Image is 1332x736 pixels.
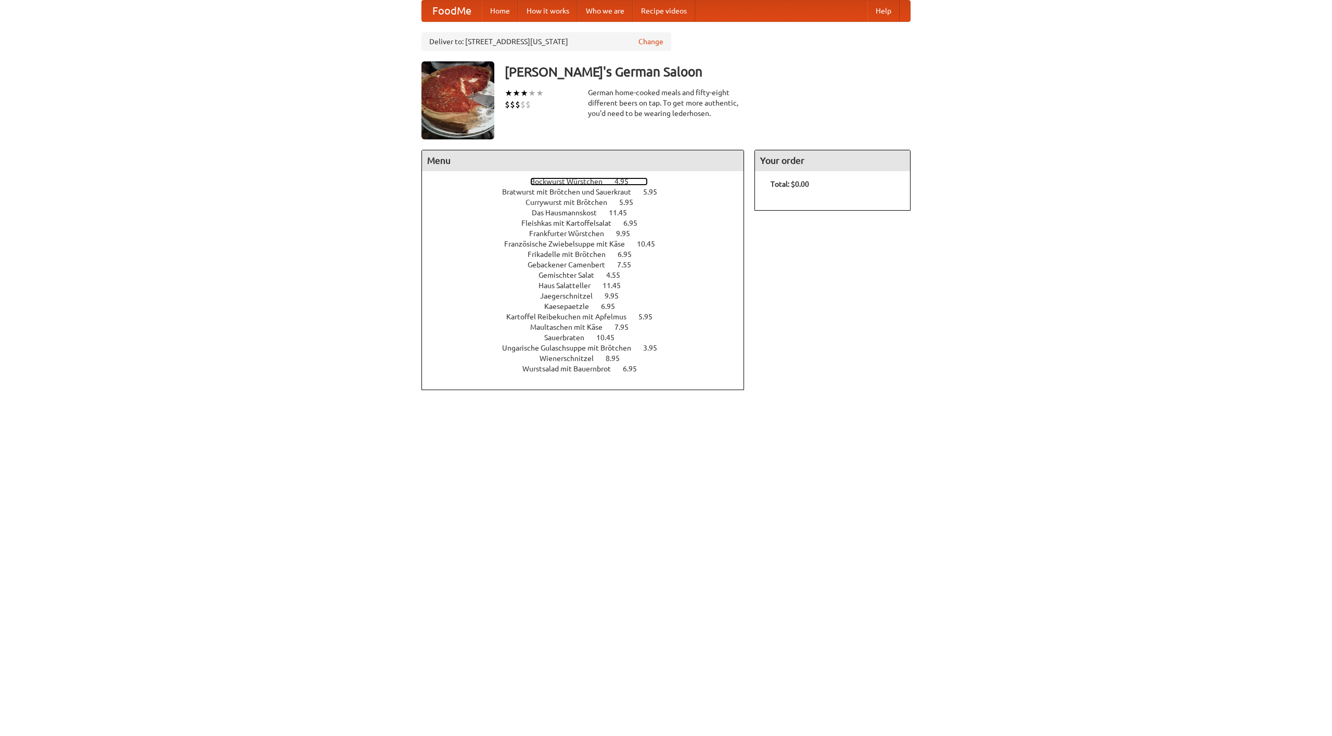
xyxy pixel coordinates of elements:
[539,281,640,290] a: Haus Salatteller 11.45
[529,229,614,238] span: Frankfurter Würstchen
[522,365,621,373] span: Wurstsalad mit Bauernbrot
[530,323,648,331] a: Maultaschen mit Käse 7.95
[609,209,637,217] span: 11.45
[505,87,513,99] li: ★
[603,281,631,290] span: 11.45
[616,229,641,238] span: 9.95
[506,313,672,321] a: Kartoffel Reibekuchen mit Apfelmus 5.95
[540,354,604,363] span: Wienerschnitzel
[755,150,910,171] h4: Your order
[521,219,657,227] a: Fleishkas mit Kartoffelsalat 6.95
[605,292,629,300] span: 9.95
[637,240,665,248] span: 10.45
[614,177,639,186] span: 4.95
[520,99,526,110] li: $
[515,99,520,110] li: $
[526,198,652,206] a: Currywurst mit Brötchen 5.95
[529,229,649,238] a: Frankfurter Würstchen 9.95
[623,365,647,373] span: 6.95
[532,209,646,217] a: Das Hausmannskost 11.45
[502,188,676,196] a: Bratwurst mit Brötchen und Sauerkraut 5.95
[867,1,900,21] a: Help
[505,99,510,110] li: $
[643,188,668,196] span: 5.95
[771,180,809,188] b: Total: $0.00
[544,302,634,311] a: Kaesepaetzle 6.95
[540,354,639,363] a: Wienerschnitzel 8.95
[544,333,634,342] a: Sauerbraten 10.45
[601,302,625,311] span: 6.95
[504,240,674,248] a: Französische Zwiebelsuppe mit Käse 10.45
[505,61,911,82] h3: [PERSON_NAME]'s German Saloon
[521,219,622,227] span: Fleishkas mit Kartoffelsalat
[510,99,515,110] li: $
[588,87,744,119] div: German home-cooked meals and fifty-eight different beers on tap. To get more authentic, you'd nee...
[638,313,663,321] span: 5.95
[528,87,536,99] li: ★
[526,99,531,110] li: $
[643,344,668,352] span: 3.95
[520,87,528,99] li: ★
[530,177,613,186] span: Bockwurst Würstchen
[526,198,618,206] span: Currywurst mit Brötchen
[518,1,578,21] a: How it works
[528,261,616,269] span: Gebackener Camenbert
[633,1,695,21] a: Recipe videos
[578,1,633,21] a: Who we are
[619,198,644,206] span: 5.95
[540,292,603,300] span: Jaegerschnitzel
[544,333,595,342] span: Sauerbraten
[528,250,651,259] a: Frikadelle mit Brötchen 6.95
[513,87,520,99] li: ★
[422,150,744,171] h4: Menu
[506,313,637,321] span: Kartoffel Reibekuchen mit Apfelmus
[528,250,616,259] span: Frikadelle mit Brötchen
[421,32,671,51] div: Deliver to: [STREET_ADDRESS][US_STATE]
[482,1,518,21] a: Home
[504,240,635,248] span: Französische Zwiebelsuppe mit Käse
[596,333,625,342] span: 10.45
[606,354,630,363] span: 8.95
[421,61,494,139] img: angular.jpg
[544,302,599,311] span: Kaesepaetzle
[623,219,648,227] span: 6.95
[522,365,656,373] a: Wurstsalad mit Bauernbrot 6.95
[422,1,482,21] a: FoodMe
[528,261,650,269] a: Gebackener Camenbert 7.55
[617,261,642,269] span: 7.55
[502,188,642,196] span: Bratwurst mit Brötchen und Sauerkraut
[638,36,663,47] a: Change
[540,292,638,300] a: Jaegerschnitzel 9.95
[530,323,613,331] span: Maultaschen mit Käse
[539,271,605,279] span: Gemischter Salat
[536,87,544,99] li: ★
[606,271,631,279] span: 4.55
[530,177,648,186] a: Bockwurst Würstchen 4.95
[618,250,642,259] span: 6.95
[532,209,607,217] span: Das Hausmannskost
[502,344,676,352] a: Ungarische Gulaschsuppe mit Brötchen 3.95
[614,323,639,331] span: 7.95
[539,271,639,279] a: Gemischter Salat 4.55
[502,344,642,352] span: Ungarische Gulaschsuppe mit Brötchen
[539,281,601,290] span: Haus Salatteller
